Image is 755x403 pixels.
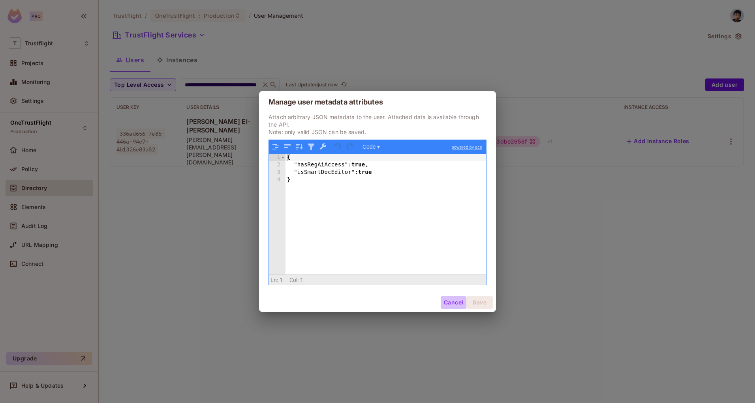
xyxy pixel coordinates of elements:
[318,142,328,152] button: Repair JSON: fix quotes and escape characters, remove comments and JSONP notation, turn JavaScrip...
[448,140,486,154] a: powered by ace
[345,142,355,152] button: Redo (Ctrl+Shift+Z)
[269,154,285,161] div: 1
[294,142,304,152] button: Sort contents
[259,91,496,113] h2: Manage user metadata attributes
[269,169,285,176] div: 3
[270,277,278,283] span: Ln:
[333,142,343,152] button: Undo last action (Ctrl+Z)
[289,277,299,283] span: Col:
[360,142,383,152] button: Code ▾
[282,142,293,152] button: Compact JSON data, remove all whitespaces (Ctrl+Shift+I)
[269,161,285,169] div: 2
[269,176,285,184] div: 4
[300,277,303,283] span: 1
[466,296,493,309] button: Save
[306,142,316,152] button: Filter, sort, or transform contents
[441,296,466,309] button: Cancel
[270,142,281,152] button: Format JSON data, with proper indentation and line feeds (Ctrl+I)
[280,277,283,283] span: 1
[269,113,486,136] p: Attach arbitrary JSON metadata to the user. Attached data is available through the API. Note: onl...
